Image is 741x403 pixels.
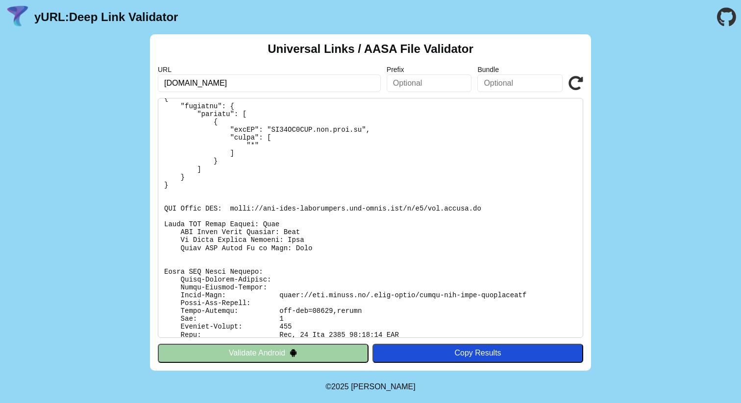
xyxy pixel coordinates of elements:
label: URL [158,66,381,73]
input: Optional [387,74,472,92]
div: Copy Results [377,349,578,357]
img: yURL Logo [5,4,30,30]
h2: Universal Links / AASA File Validator [268,42,473,56]
label: Bundle [477,66,563,73]
button: Copy Results [372,344,583,362]
button: Validate Android [158,344,369,362]
img: droidIcon.svg [289,349,297,357]
input: Optional [477,74,563,92]
span: 2025 [331,382,349,391]
label: Prefix [387,66,472,73]
a: Michael Ibragimchayev's Personal Site [351,382,416,391]
pre: Lorem ipsu do: sitam://con.adipis.el/.sedd-eiusm/tempo-inc-utla-etdoloremag Al Enimadmi: Veni Qui... [158,98,583,338]
input: Required [158,74,381,92]
a: yURL:Deep Link Validator [34,10,178,24]
footer: © [325,371,415,403]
